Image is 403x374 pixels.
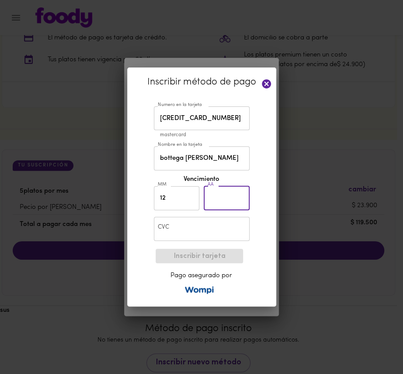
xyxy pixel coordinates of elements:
label: Vencimiento [152,175,252,184]
p: Pago asegurado por [159,271,243,280]
p: mastercard [160,131,256,139]
img: Wompi logo [184,286,215,294]
p: Inscribir método de pago [138,75,265,89]
iframe: Messagebird Livechat Widget [361,332,403,374]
